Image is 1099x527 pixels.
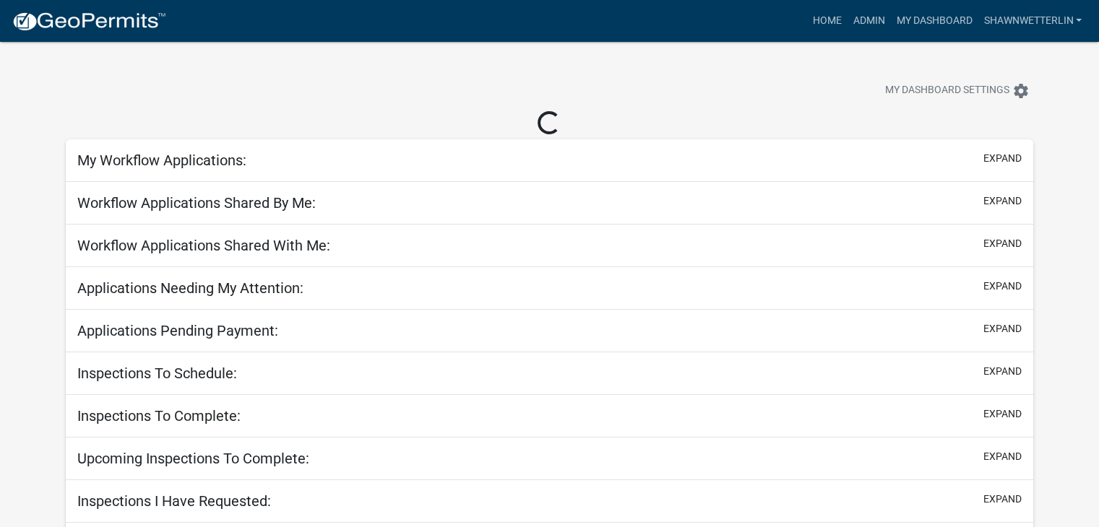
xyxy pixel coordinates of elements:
[983,193,1022,209] button: expand
[77,450,309,467] h5: Upcoming Inspections To Complete:
[847,7,890,35] a: Admin
[77,152,246,169] h5: My Workflow Applications:
[77,279,303,297] h5: Applications Needing My Attention:
[874,77,1041,105] button: My Dashboard Settingssettings
[983,449,1022,464] button: expand
[806,7,847,35] a: Home
[77,194,316,212] h5: Workflow Applications Shared By Me:
[978,7,1087,35] a: ShawnWetterlin
[983,364,1022,379] button: expand
[77,365,237,382] h5: Inspections To Schedule:
[890,7,978,35] a: My Dashboard
[983,279,1022,294] button: expand
[1012,82,1030,100] i: settings
[983,492,1022,507] button: expand
[77,492,271,510] h5: Inspections I Have Requested:
[885,82,1009,100] span: My Dashboard Settings
[983,406,1022,422] button: expand
[77,322,278,339] h5: Applications Pending Payment:
[983,236,1022,251] button: expand
[77,407,241,424] h5: Inspections To Complete:
[983,151,1022,166] button: expand
[983,321,1022,336] button: expand
[77,237,330,254] h5: Workflow Applications Shared With Me:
